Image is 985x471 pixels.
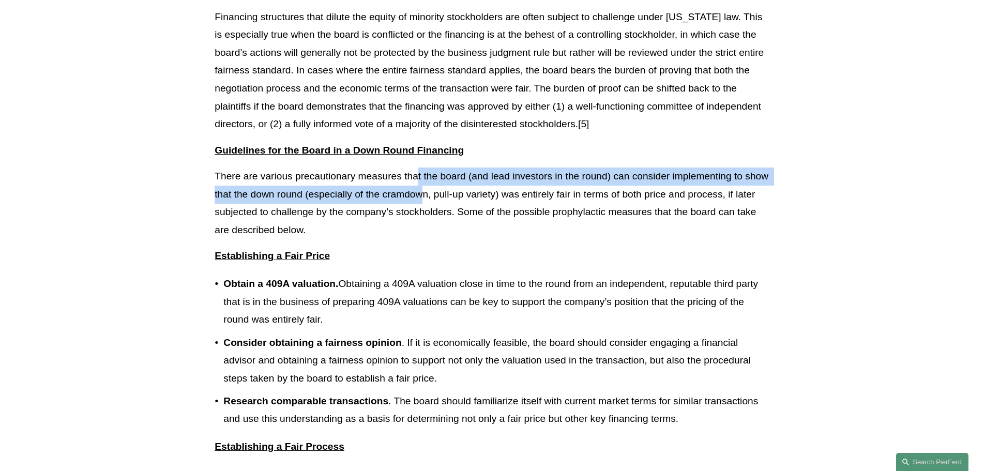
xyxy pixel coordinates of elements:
strong: Establishing a Fair Process [215,441,344,452]
strong: Research comparable transactions [223,396,388,406]
strong: Establishing a Fair Price [215,250,330,261]
strong: Guidelines for the Board in a Down Round Financing [215,145,464,156]
p: Obtaining a 409A valuation close in time to the round from an independent, reputable third party ... [223,275,770,329]
p: . The board should familiarize itself with current market terms for similar transactions and use ... [223,392,770,428]
a: Search this site [896,453,968,471]
p: . If it is economically feasible, the board should consider engaging a financial advisor and obta... [223,334,770,388]
p: Financing structures that dilute the equity of minority stockholders are often subject to challen... [215,8,770,133]
strong: Obtain a 409A valuation. [223,278,338,289]
p: There are various precautionary measures that the board (and lead investors in the round) can con... [215,168,770,239]
strong: Consider obtaining a fairness opinion [223,337,401,348]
